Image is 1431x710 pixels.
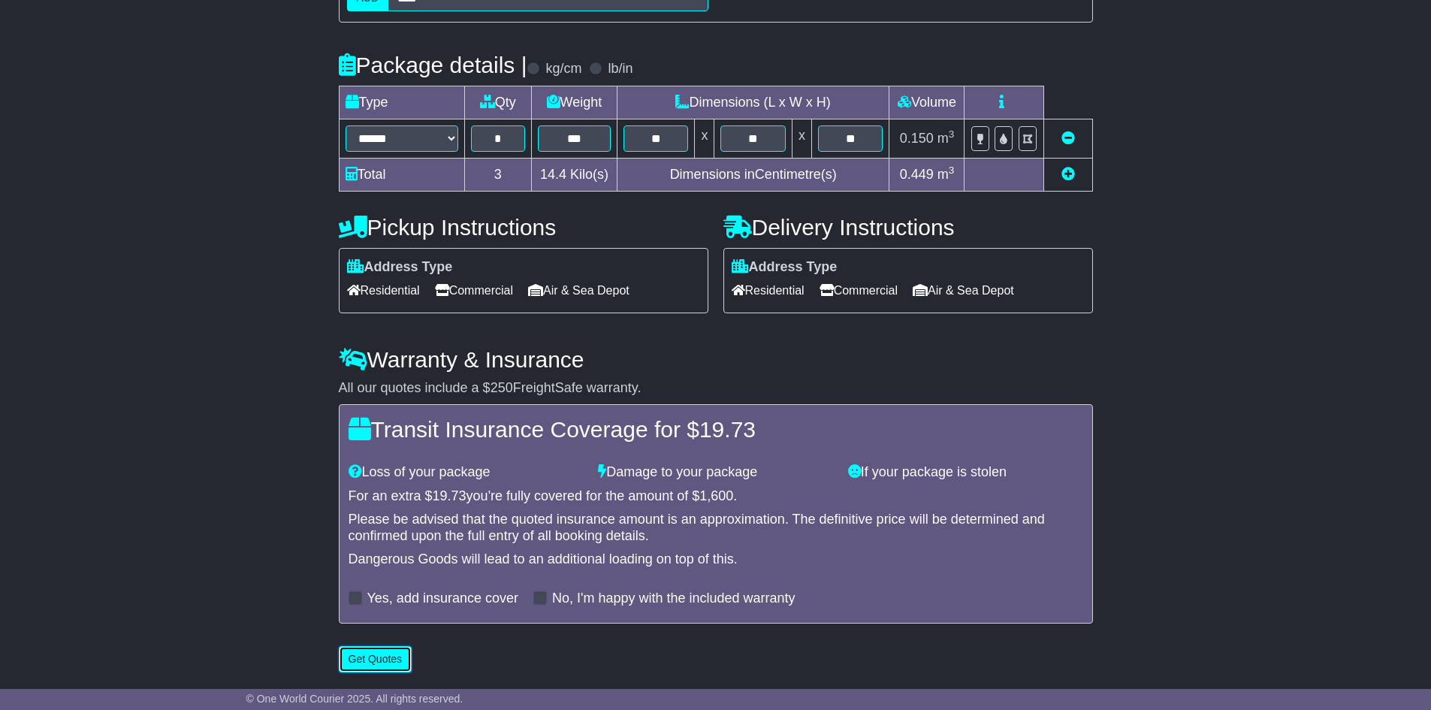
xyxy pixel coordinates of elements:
[937,167,955,182] span: m
[339,215,708,240] h4: Pickup Instructions
[617,86,889,119] td: Dimensions (L x W x H)
[545,61,581,77] label: kg/cm
[339,646,412,672] button: Get Quotes
[900,167,934,182] span: 0.449
[349,551,1083,568] div: Dangerous Goods will lead to an additional loading on top of this.
[590,464,841,481] div: Damage to your package
[435,279,513,302] span: Commercial
[695,119,714,158] td: x
[913,279,1014,302] span: Air & Sea Depot
[889,86,965,119] td: Volume
[540,167,566,182] span: 14.4
[900,131,934,146] span: 0.150
[552,591,796,607] label: No, I'm happy with the included warranty
[792,119,811,158] td: x
[1061,131,1075,146] a: Remove this item
[246,693,463,705] span: © One World Courier 2025. All rights reserved.
[531,158,617,191] td: Kilo(s)
[617,158,889,191] td: Dimensions in Centimetre(s)
[347,259,453,276] label: Address Type
[732,259,838,276] label: Address Type
[339,53,527,77] h4: Package details |
[349,417,1083,442] h4: Transit Insurance Coverage for $
[528,279,629,302] span: Air & Sea Depot
[608,61,632,77] label: lb/in
[349,512,1083,544] div: Please be advised that the quoted insurance amount is an approximation. The definitive price will...
[949,128,955,140] sup: 3
[491,380,513,395] span: 250
[732,279,805,302] span: Residential
[433,488,466,503] span: 19.73
[723,215,1093,240] h4: Delivery Instructions
[699,488,733,503] span: 1,600
[339,380,1093,397] div: All our quotes include a $ FreightSafe warranty.
[699,417,756,442] span: 19.73
[464,86,531,119] td: Qty
[820,279,898,302] span: Commercial
[339,158,464,191] td: Total
[349,488,1083,505] div: For an extra $ you're fully covered for the amount of $ .
[347,279,420,302] span: Residential
[339,347,1093,372] h4: Warranty & Insurance
[841,464,1091,481] div: If your package is stolen
[341,464,591,481] div: Loss of your package
[339,86,464,119] td: Type
[949,165,955,176] sup: 3
[464,158,531,191] td: 3
[937,131,955,146] span: m
[531,86,617,119] td: Weight
[1061,167,1075,182] a: Add new item
[367,591,518,607] label: Yes, add insurance cover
